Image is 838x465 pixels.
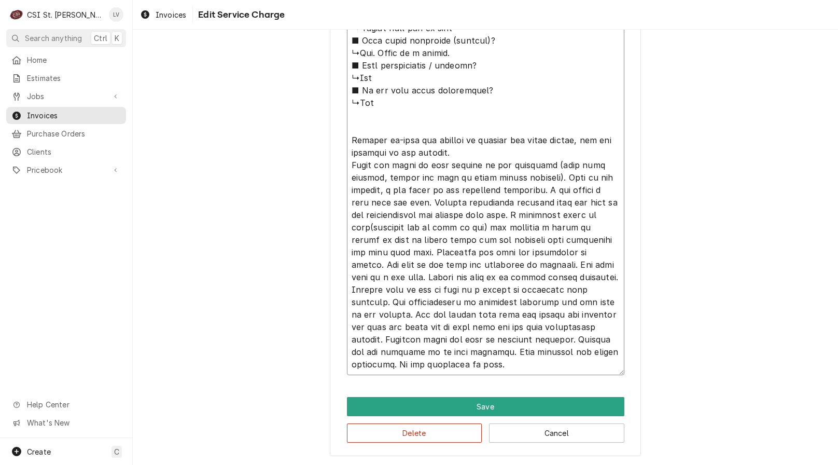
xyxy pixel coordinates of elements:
span: Edit Service Charge [195,8,285,22]
span: Jobs [27,91,105,102]
div: Button Group Row [347,416,624,443]
span: K [115,33,119,44]
div: C [9,7,24,22]
span: Home [27,54,121,65]
div: Button Group Row [347,397,624,416]
div: Button Group [347,397,624,443]
div: LV [109,7,123,22]
button: Search anythingCtrlK [6,29,126,47]
span: Search anything [25,33,82,44]
span: Clients [27,146,121,157]
a: Purchase Orders [6,125,126,142]
span: What's New [27,417,120,428]
div: CSI St. [PERSON_NAME] [27,9,103,20]
span: Invoices [27,110,121,121]
span: Help Center [27,399,120,410]
span: Create [27,447,51,456]
a: Go to Pricebook [6,161,126,179]
button: Delete [347,423,482,443]
a: Invoices [136,6,190,23]
a: Go to Help Center [6,396,126,413]
a: Go to What's New [6,414,126,431]
a: Home [6,51,126,69]
span: Ctrl [94,33,107,44]
a: Estimates [6,70,126,87]
div: Lisa Vestal's Avatar [109,7,123,22]
a: Invoices [6,107,126,124]
a: Go to Jobs [6,88,126,105]
span: Invoices [156,9,186,20]
span: Estimates [27,73,121,84]
button: Cancel [489,423,624,443]
span: Purchase Orders [27,128,121,139]
div: CSI St. Louis's Avatar [9,7,24,22]
button: Save [347,397,624,416]
span: C [114,446,119,457]
span: Pricebook [27,165,105,175]
a: Clients [6,143,126,160]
